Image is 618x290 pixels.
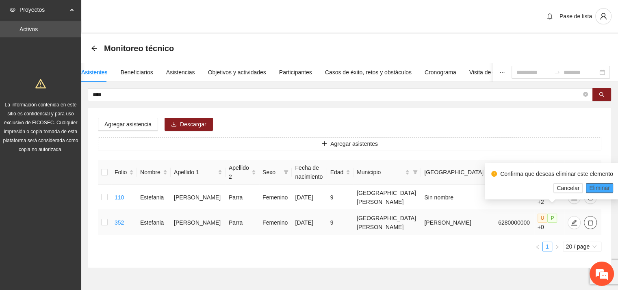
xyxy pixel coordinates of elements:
span: user [596,13,611,20]
span: close-circle [583,91,588,99]
div: Objetivos y actividades [208,68,266,77]
span: edit [568,219,580,226]
span: Apellido 1 [174,168,216,177]
td: Femenino [259,185,292,210]
li: Previous Page [533,242,542,251]
span: U [538,214,548,223]
li: 1 [542,242,552,251]
button: ellipsis [493,63,512,82]
span: [GEOGRAPHIC_DATA] [424,168,486,177]
span: exclamation-circle [491,171,497,177]
button: left [533,242,542,251]
td: [DATE] [292,210,327,235]
th: Fecha de nacimiento [292,160,327,185]
span: Nombre [140,168,161,177]
span: filter [282,166,290,178]
span: eye [10,7,15,13]
td: 9 [327,210,354,235]
div: Chatee con nosotros ahora [42,41,137,52]
span: filter [284,170,288,175]
td: [PERSON_NAME] [171,210,226,235]
textarea: Escriba su mensaje y pulse “Intro” [4,199,155,227]
td: [PERSON_NAME] [171,185,226,210]
span: right [555,245,559,249]
th: Municipio [353,160,421,185]
div: Casos de éxito, retos y obstáculos [325,68,412,77]
a: 352 [115,219,124,226]
td: 9 [327,185,354,210]
th: Apellido 1 [171,160,226,185]
div: Cronograma [425,68,456,77]
span: 20 / page [566,242,598,251]
span: Edad [330,168,345,177]
th: Edad [327,160,354,185]
span: La información contenida en este sitio es confidencial y para uso exclusivo de FICOSEC. Cualquier... [3,102,78,152]
span: Sexo [262,168,280,177]
div: Confirma que deseas eliminar este elemento [500,169,613,178]
button: plusAgregar asistentes [98,137,601,150]
div: Minimizar ventana de chat en vivo [133,4,153,24]
span: Agregar asistentes [330,139,378,148]
td: Estefania [137,210,171,235]
div: Visita de campo y entregables [469,68,545,77]
span: Estamos en línea. [47,97,112,179]
button: Eliminar [586,183,613,193]
span: Agregar asistencia [104,120,152,129]
span: Pase de lista [559,13,592,19]
div: Back [91,45,98,52]
span: Cancelar [557,184,579,193]
th: Nombre [137,160,171,185]
div: Page Size [563,242,601,251]
button: Cancelar [553,183,583,193]
div: Participantes [279,68,312,77]
span: to [554,69,560,76]
button: bell [543,10,556,23]
th: Teléfono [495,160,534,185]
span: Proyectos [20,2,67,18]
span: swap-right [554,69,560,76]
td: [DATE] [292,185,327,210]
a: 1 [543,242,552,251]
button: right [552,242,562,251]
th: Colonia [421,160,495,185]
button: edit [568,216,581,229]
span: Folio [115,168,128,177]
span: Eliminar [589,184,610,193]
span: delete [584,219,596,226]
span: search [599,92,605,98]
td: Femenino [259,210,292,235]
td: Parra [226,185,259,210]
td: Estefania [137,185,171,210]
span: bell [544,13,556,19]
th: Apellido 2 [226,160,259,185]
li: Next Page [552,242,562,251]
button: search [592,88,611,101]
span: arrow-left [91,45,98,52]
span: Municipio [357,168,403,177]
a: 110 [115,194,124,201]
button: Agregar asistencia [98,118,158,131]
button: user [595,8,611,24]
span: left [535,245,540,249]
span: filter [411,166,419,178]
td: +0 [534,210,565,235]
span: Descargar [180,120,206,129]
span: P [547,214,557,223]
th: Actividad [534,160,565,185]
span: warning [35,78,46,89]
th: Folio [111,160,137,185]
span: close-circle [583,92,588,97]
div: Asistencias [166,68,195,77]
span: filter [413,170,418,175]
span: ellipsis [499,69,505,75]
span: Apellido 2 [229,163,250,181]
button: downloadDescargar [165,118,213,131]
button: delete [584,216,597,229]
td: 6280000000 [495,210,534,235]
a: Activos [20,26,38,32]
td: [PERSON_NAME] [421,210,495,235]
td: [GEOGRAPHIC_DATA][PERSON_NAME] [353,210,421,235]
div: Asistentes [81,68,108,77]
span: Monitoreo técnico [104,42,174,55]
td: Parra [226,210,259,235]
